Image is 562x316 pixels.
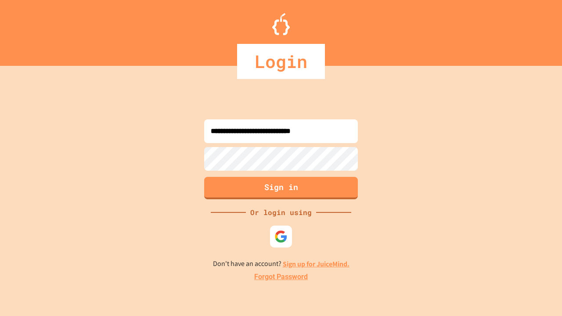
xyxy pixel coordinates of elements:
p: Don't have an account? [213,259,349,269]
img: google-icon.svg [274,230,288,243]
a: Sign up for JuiceMind. [283,259,349,269]
button: Sign in [204,177,358,199]
div: Or login using [246,207,316,218]
div: Login [237,44,325,79]
img: Logo.svg [272,13,290,35]
a: Forgot Password [254,272,308,282]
